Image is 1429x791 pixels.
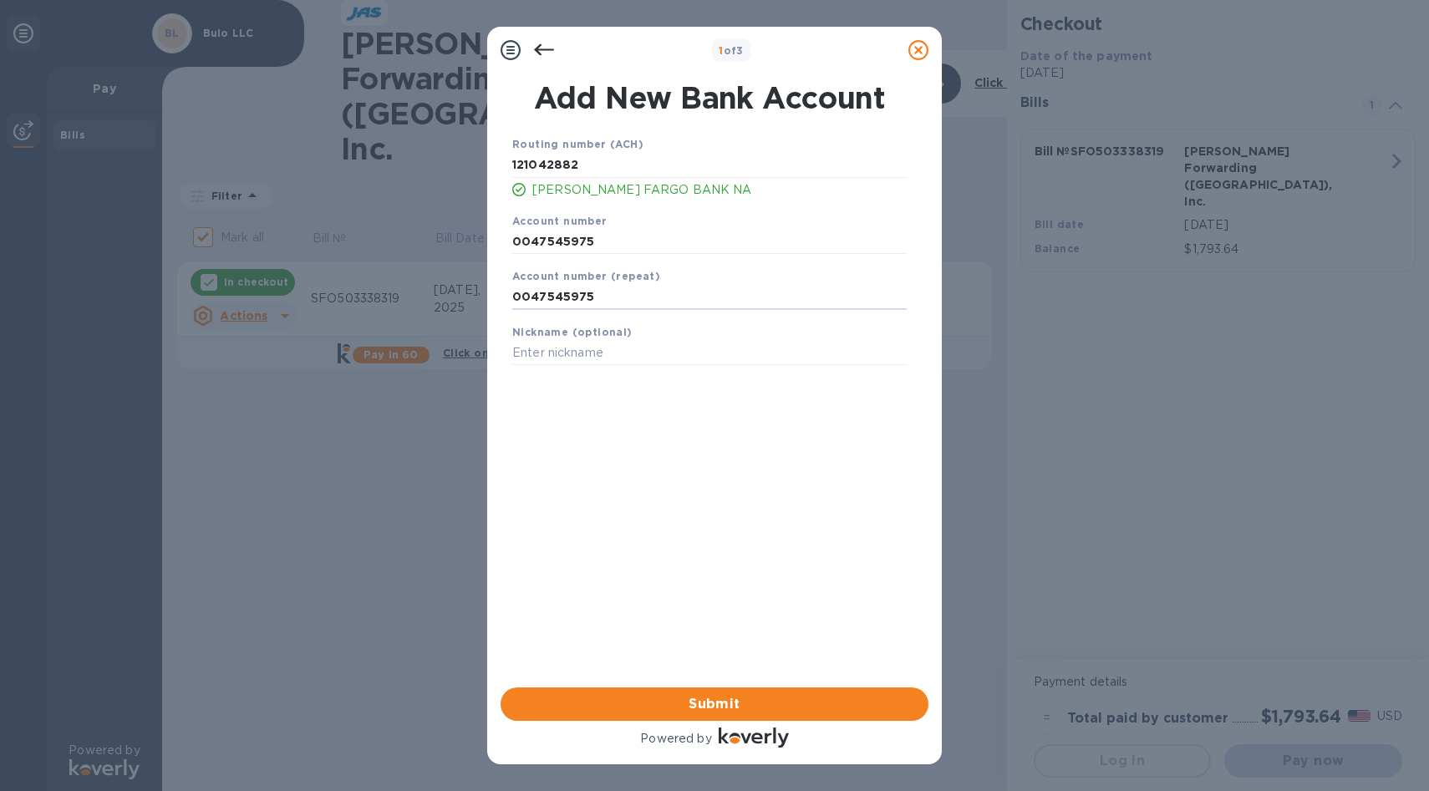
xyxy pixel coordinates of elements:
img: Logo [719,728,789,748]
input: Enter account number [512,285,907,310]
input: Enter nickname [512,341,907,366]
input: Enter routing number [512,153,907,178]
span: Submit [514,694,915,714]
b: Account number [512,215,608,227]
button: Submit [501,687,928,721]
b: Routing number (ACH) [512,138,643,150]
p: Powered by [640,730,711,748]
p: [PERSON_NAME] FARGO BANK NA [532,181,907,199]
b: of 3 [719,44,744,57]
span: 1 [719,44,723,57]
b: Nickname (optional) [512,326,633,338]
b: Account number (repeat) [512,270,660,282]
h1: Add New Bank Account [502,80,917,115]
input: Enter account number [512,229,907,254]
